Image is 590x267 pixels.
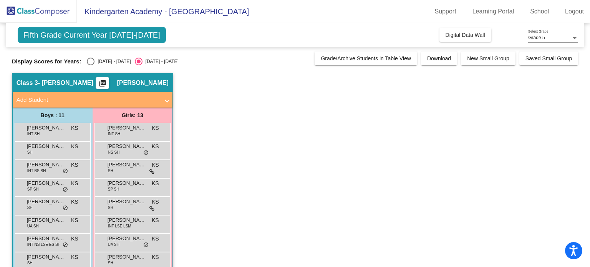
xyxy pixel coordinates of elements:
span: [PERSON_NAME] [108,161,146,169]
mat-icon: picture_as_pdf [98,80,107,90]
span: Download [427,55,451,61]
span: KS [152,235,159,243]
div: [DATE] - [DATE] [94,58,131,65]
span: KS [71,253,78,261]
span: [PERSON_NAME] [27,235,65,242]
span: KS [152,179,159,187]
span: SP SH [27,186,39,192]
div: Girls: 13 [93,108,172,123]
mat-panel-title: Add Student [17,96,159,104]
a: Logout [559,5,590,18]
span: do_not_disturb_alt [63,187,68,193]
span: [PERSON_NAME] [27,143,65,150]
span: [PERSON_NAME] [27,124,65,132]
span: [PERSON_NAME] [108,216,146,224]
div: [DATE] - [DATE] [143,58,179,65]
div: Boys : 11 [13,108,93,123]
span: KS [152,143,159,151]
span: KS [152,161,159,169]
span: KS [71,216,78,224]
button: Saved Small Group [519,51,578,65]
span: do_not_disturb_alt [63,168,68,174]
button: Download [421,51,457,65]
span: do_not_disturb_alt [63,205,68,211]
span: KS [152,198,159,206]
span: Class 3 [17,79,38,87]
a: School [524,5,555,18]
span: [PERSON_NAME] [27,179,65,187]
button: New Small Group [461,51,515,65]
span: KS [152,124,159,132]
span: KS [152,216,159,224]
span: Grade/Archive Students in Table View [321,55,411,61]
mat-expansion-panel-header: Add Student [13,92,172,108]
span: UA SH [108,242,119,247]
span: [PERSON_NAME] [27,198,65,206]
span: Grade 5 [528,35,545,40]
span: INT NS LSE ES SH [27,242,61,247]
span: - [PERSON_NAME] [38,79,93,87]
span: KS [71,143,78,151]
span: SH [27,260,33,266]
span: NS SH [108,149,120,155]
span: [PERSON_NAME] [108,179,146,187]
span: KS [71,198,78,206]
span: KS [152,253,159,261]
span: do_not_disturb_alt [143,150,149,156]
span: INT BS SH [27,168,46,174]
span: UA SH [27,223,39,229]
span: [PERSON_NAME] [27,216,65,224]
span: do_not_disturb_alt [63,242,68,248]
a: Learning Portal [466,5,520,18]
span: SH [108,168,113,174]
span: KS [71,179,78,187]
span: [PERSON_NAME] [108,198,146,206]
span: SP SH [108,186,119,192]
span: Digital Data Wall [446,32,485,38]
span: KS [71,235,78,243]
span: SH [108,205,113,211]
span: [PERSON_NAME] [108,143,146,150]
span: INT SH [27,131,40,137]
span: [PERSON_NAME] [108,124,146,132]
span: SH [27,205,33,211]
span: [PERSON_NAME] [108,253,146,261]
span: Kindergarten Academy - [GEOGRAPHIC_DATA] [77,5,249,18]
span: New Small Group [467,55,509,61]
span: KS [71,161,78,169]
span: SH [108,260,113,266]
mat-radio-group: Select an option [87,58,178,65]
button: Print Students Details [96,77,109,89]
span: Saved Small Group [525,55,572,61]
span: do_not_disturb_alt [143,242,149,248]
span: [PERSON_NAME] [117,79,168,87]
button: Digital Data Wall [439,28,491,42]
a: Support [429,5,462,18]
span: INT LSE LSM [108,223,131,229]
span: Fifth Grade Current Year [DATE]-[DATE] [18,27,166,43]
span: KS [71,124,78,132]
span: [PERSON_NAME] [27,161,65,169]
span: SH [27,149,33,155]
span: Display Scores for Years: [12,58,81,65]
button: Grade/Archive Students in Table View [315,51,417,65]
span: [PERSON_NAME] [27,253,65,261]
span: [PERSON_NAME] [PERSON_NAME] [108,235,146,242]
span: INT SH [108,131,121,137]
